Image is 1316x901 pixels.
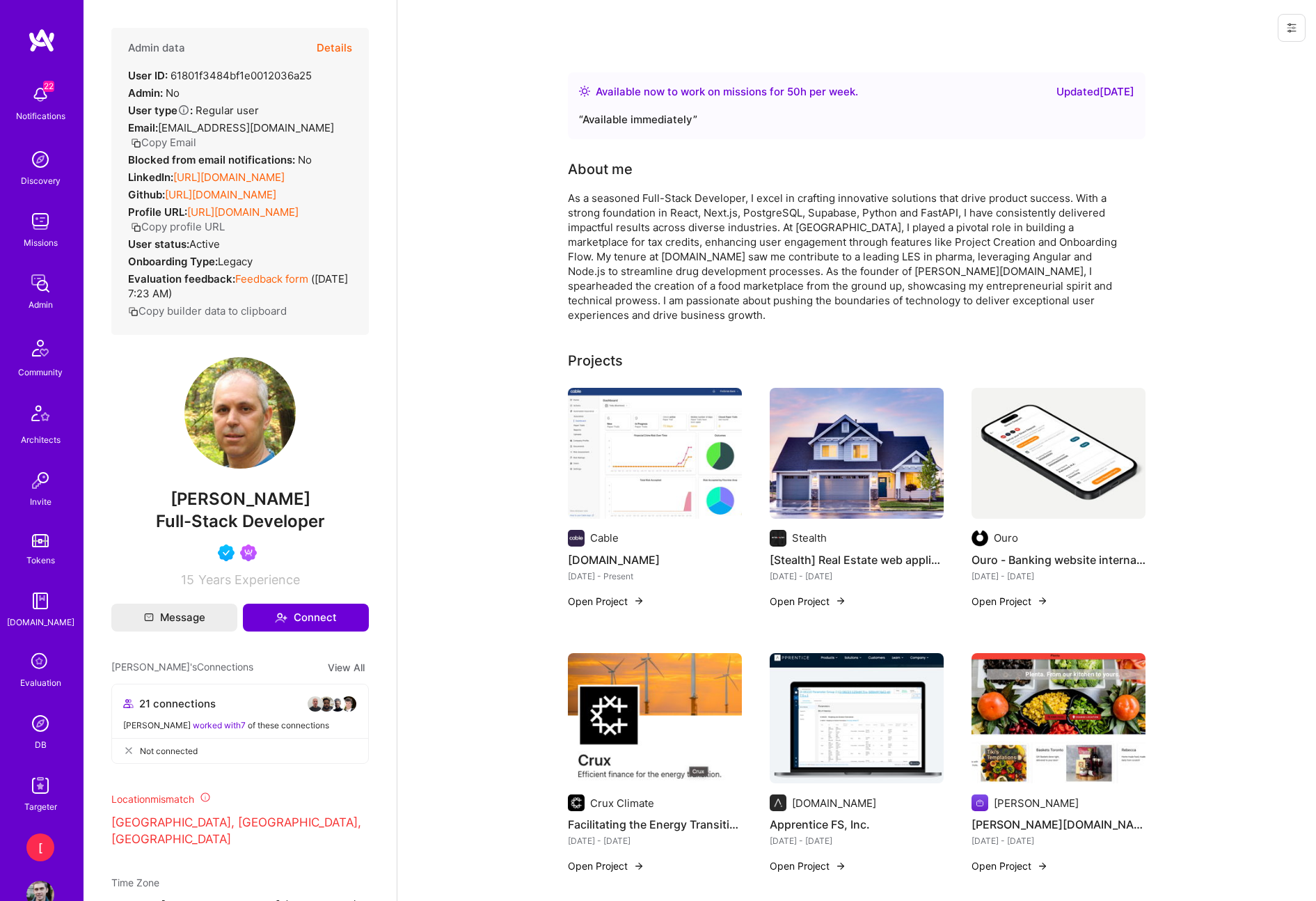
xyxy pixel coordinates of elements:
[111,877,159,888] span: Time Zone
[128,237,189,251] strong: User status:
[144,613,154,622] i: icon Mail
[994,531,1018,545] div: Ouro
[111,659,253,675] span: [PERSON_NAME]'s Connections
[128,68,312,83] div: 61801f3484bf1e0012036a25
[43,81,54,92] span: 22
[26,269,54,297] img: admin teamwork
[770,815,944,833] h4: Apprentice FS, Inc.
[128,86,180,100] div: No
[596,84,858,100] div: Available now to work on missions for h per week .
[770,551,944,569] h4: [Stealth] Real Estate web application
[111,792,369,806] div: Location mismatch
[18,365,63,379] div: Community
[318,696,335,712] img: avatar
[26,207,54,235] img: teamwork
[187,205,299,219] a: [URL][DOMAIN_NAME]
[972,859,1048,873] button: Open Project
[568,859,644,873] button: Open Project
[568,594,644,609] button: Open Project
[770,833,944,848] div: [DATE] - [DATE]
[128,304,287,318] button: Copy builder data to clipboard
[568,653,742,784] img: Facilitating the Energy Transition through Financial Innovation at Crux
[240,544,257,561] img: Been on Mission
[7,615,74,629] div: [DOMAIN_NAME]
[198,572,300,587] span: Years Experience
[29,297,53,312] div: Admin
[177,104,190,116] i: Help
[156,511,325,531] span: Full-Stack Developer
[770,594,846,609] button: Open Project
[128,86,163,100] strong: Admin:
[111,489,369,510] span: [PERSON_NAME]
[128,69,168,82] strong: User ID:
[128,306,138,317] i: icon Copy
[568,569,742,583] div: [DATE] - Present
[590,796,654,810] div: Crux Climate
[128,205,187,219] strong: Profile URL:
[128,121,158,134] strong: Email:
[770,653,944,784] img: Apprentice FS, Inc.
[131,219,225,234] button: Copy profile URL
[218,544,235,561] img: Vetted A.Teamer
[193,720,246,730] span: worked with 7
[579,86,590,97] img: Availability
[26,81,54,109] img: bell
[972,794,988,811] img: Company logo
[20,675,61,690] div: Evaluation
[128,188,165,201] strong: Github:
[568,350,623,371] div: Projects
[128,171,173,184] strong: LinkedIn:
[835,861,846,872] img: arrow-right
[128,255,218,268] strong: Onboarding Type:
[128,42,185,54] h4: Admin data
[1037,861,1048,872] img: arrow-right
[770,794,786,811] img: Company logo
[792,531,827,545] div: Stealth
[21,432,61,447] div: Architects
[128,272,352,301] div: ( [DATE] 7:23 AM )
[30,494,51,509] div: Invite
[24,331,57,365] img: Community
[184,357,296,469] img: User Avatar
[128,152,312,167] div: No
[1037,595,1048,606] img: arrow-right
[972,653,1145,784] img: Plenta.ca
[23,833,58,861] a: [
[633,861,644,872] img: arrow-right
[994,796,1079,810] div: [PERSON_NAME]
[189,237,220,251] span: Active
[568,191,1125,322] div: As a seasoned Full-Stack Developer, I excel in crafting innovative solutions that drive product s...
[131,138,141,148] i: icon Copy
[972,551,1145,569] h4: Ouro - Banking website internationalization
[568,159,633,180] div: About me
[26,146,54,173] img: discovery
[770,569,944,583] div: [DATE] - [DATE]
[26,710,54,737] img: Admin Search
[243,604,369,632] button: Connect
[835,595,846,606] img: arrow-right
[24,235,58,250] div: Missions
[972,815,1145,833] h4: [PERSON_NAME][DOMAIN_NAME]
[787,85,800,98] span: 50
[128,103,259,118] div: Regular user
[972,388,1145,519] img: Ouro - Banking website internationalization
[140,744,198,758] span: Not connected
[123,745,134,756] i: icon CloseGray
[173,171,285,184] a: [URL][DOMAIN_NAME]
[590,531,619,545] div: Cable
[329,696,346,712] img: avatar
[24,799,57,814] div: Targeter
[35,737,47,752] div: DB
[16,109,65,123] div: Notifications
[770,530,786,547] img: Company logo
[131,222,141,233] i: icon Copy
[770,859,846,873] button: Open Project
[26,587,54,615] img: guide book
[568,794,585,811] img: Company logo
[579,111,1134,128] div: “ Available immediately ”
[123,718,357,732] div: [PERSON_NAME] of these connections
[792,796,876,810] div: [DOMAIN_NAME]
[26,833,54,861] div: [
[26,553,55,567] div: Tokens
[633,595,644,606] img: arrow-right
